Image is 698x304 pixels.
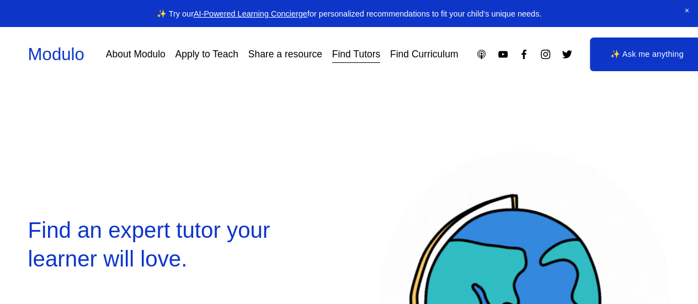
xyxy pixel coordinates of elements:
a: AI-Powered Learning Concierge [194,9,307,18]
a: Facebook [518,49,530,60]
a: Share a resource [248,45,322,64]
a: Apply to Teach [175,45,238,64]
a: Find Tutors [332,45,381,64]
h2: Find an expert tutor your learner will love. [28,216,319,275]
a: Apple Podcasts [476,49,487,60]
a: Find Curriculum [390,45,459,64]
a: YouTube [497,49,509,60]
a: About Modulo [106,45,166,64]
a: Modulo [28,45,84,64]
a: Twitter [561,49,573,60]
a: Instagram [540,49,551,60]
